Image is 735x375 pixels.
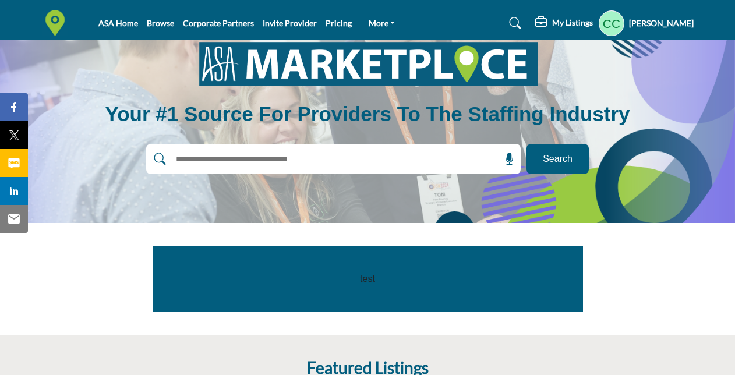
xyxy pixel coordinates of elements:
a: Corporate Partners [183,18,254,28]
img: Site Logo [42,10,74,36]
button: Show hide supplier dropdown [599,10,624,36]
a: Browse [147,18,174,28]
div: My Listings [535,16,593,30]
a: More [361,15,404,31]
h1: Your #1 Source for Providers to the Staffing Industry [105,101,630,128]
a: Search [498,14,529,33]
span: Search [543,152,573,166]
a: ASA Home [98,18,138,28]
img: image [184,33,551,94]
a: Pricing [326,18,352,28]
p: test [179,272,557,286]
a: Invite Provider [263,18,317,28]
button: Search [526,144,589,174]
h5: [PERSON_NAME] [629,17,694,29]
h5: My Listings [552,17,593,28]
